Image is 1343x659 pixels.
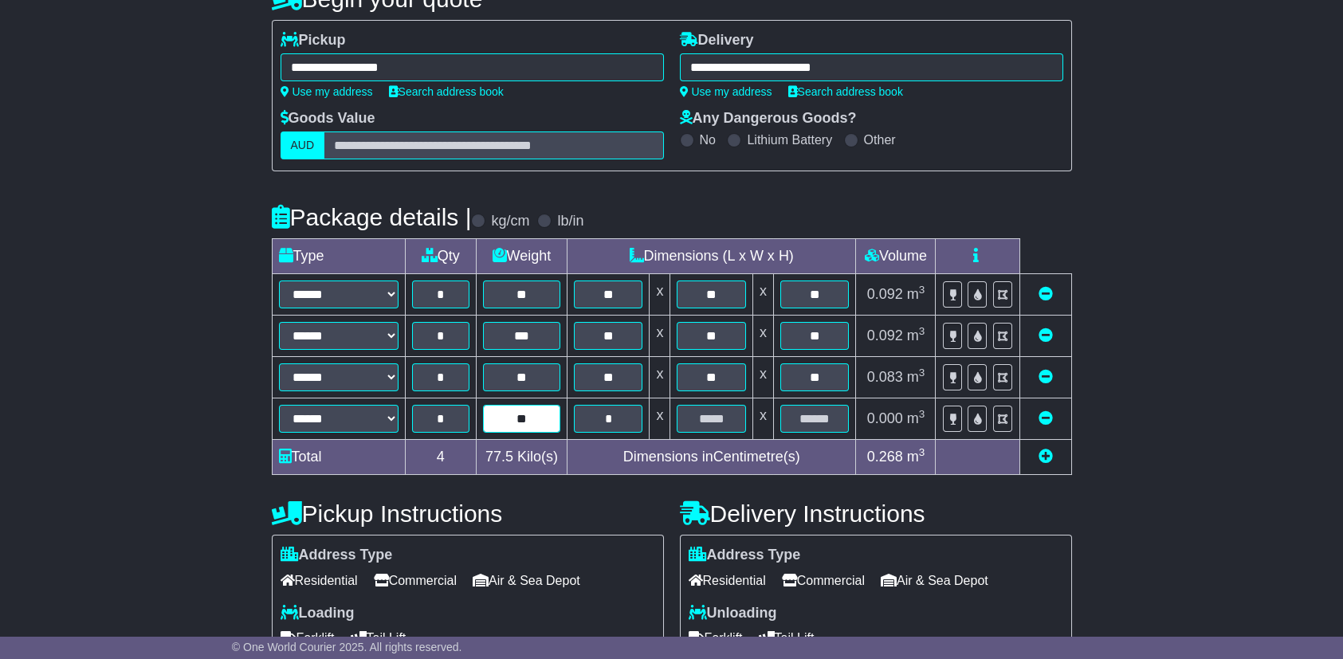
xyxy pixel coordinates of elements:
[473,568,580,593] span: Air & Sea Depot
[680,500,1072,527] h4: Delivery Instructions
[272,440,405,475] td: Total
[281,85,373,98] a: Use my address
[491,213,529,230] label: kg/cm
[567,239,856,274] td: Dimensions (L x W x H)
[759,626,815,650] span: Tail Lift
[232,641,462,653] span: © One World Courier 2025. All rights reserved.
[281,626,335,650] span: Forklift
[281,568,358,593] span: Residential
[919,325,925,337] sup: 3
[752,357,773,398] td: x
[650,274,670,316] td: x
[389,85,504,98] a: Search address book
[272,239,405,274] td: Type
[867,328,903,343] span: 0.092
[919,446,925,458] sup: 3
[867,286,903,302] span: 0.092
[907,410,925,426] span: m
[782,568,865,593] span: Commercial
[281,32,346,49] label: Pickup
[680,85,772,98] a: Use my address
[272,204,472,230] h4: Package details |
[476,239,567,274] td: Weight
[689,547,801,564] label: Address Type
[650,316,670,357] td: x
[405,239,476,274] td: Qty
[689,605,777,622] label: Unloading
[281,547,393,564] label: Address Type
[281,131,325,159] label: AUD
[907,328,925,343] span: m
[405,440,476,475] td: 4
[1039,369,1053,385] a: Remove this item
[700,132,716,147] label: No
[557,213,583,230] label: lb/in
[650,357,670,398] td: x
[281,605,355,622] label: Loading
[752,316,773,357] td: x
[881,568,988,593] span: Air & Sea Depot
[867,369,903,385] span: 0.083
[907,369,925,385] span: m
[919,408,925,420] sup: 3
[680,32,754,49] label: Delivery
[856,239,936,274] td: Volume
[788,85,903,98] a: Search address book
[1039,328,1053,343] a: Remove this item
[567,440,856,475] td: Dimensions in Centimetre(s)
[351,626,406,650] span: Tail Lift
[281,110,375,127] label: Goods Value
[752,274,773,316] td: x
[1039,410,1053,426] a: Remove this item
[680,110,857,127] label: Any Dangerous Goods?
[907,449,925,465] span: m
[867,410,903,426] span: 0.000
[374,568,457,593] span: Commercial
[1039,449,1053,465] a: Add new item
[907,286,925,302] span: m
[650,398,670,440] td: x
[485,449,513,465] span: 77.5
[752,398,773,440] td: x
[1039,286,1053,302] a: Remove this item
[689,626,743,650] span: Forklift
[867,449,903,465] span: 0.268
[919,284,925,296] sup: 3
[272,500,664,527] h4: Pickup Instructions
[476,440,567,475] td: Kilo(s)
[747,132,832,147] label: Lithium Battery
[919,367,925,379] sup: 3
[689,568,766,593] span: Residential
[864,132,896,147] label: Other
